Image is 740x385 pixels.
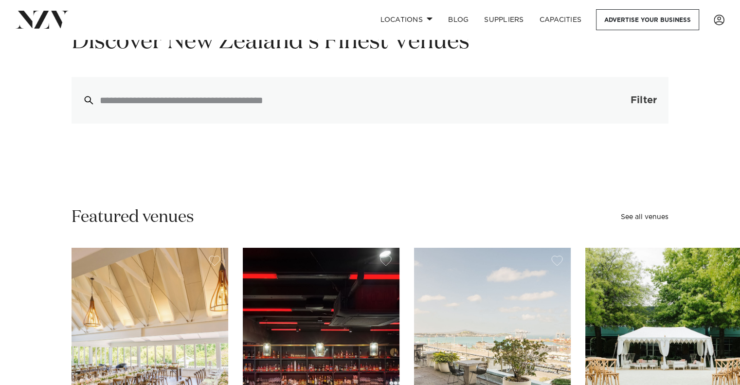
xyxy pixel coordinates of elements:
[16,11,69,28] img: nzv-logo.png
[72,206,194,228] h2: Featured venues
[621,214,668,220] a: See all venues
[72,27,668,57] h1: Discover New Zealand's Finest Venues
[476,9,531,30] a: SUPPLIERS
[440,9,476,30] a: BLOG
[631,95,657,105] span: Filter
[596,9,699,30] a: Advertise your business
[532,9,590,30] a: Capacities
[599,77,668,124] button: Filter
[372,9,440,30] a: Locations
